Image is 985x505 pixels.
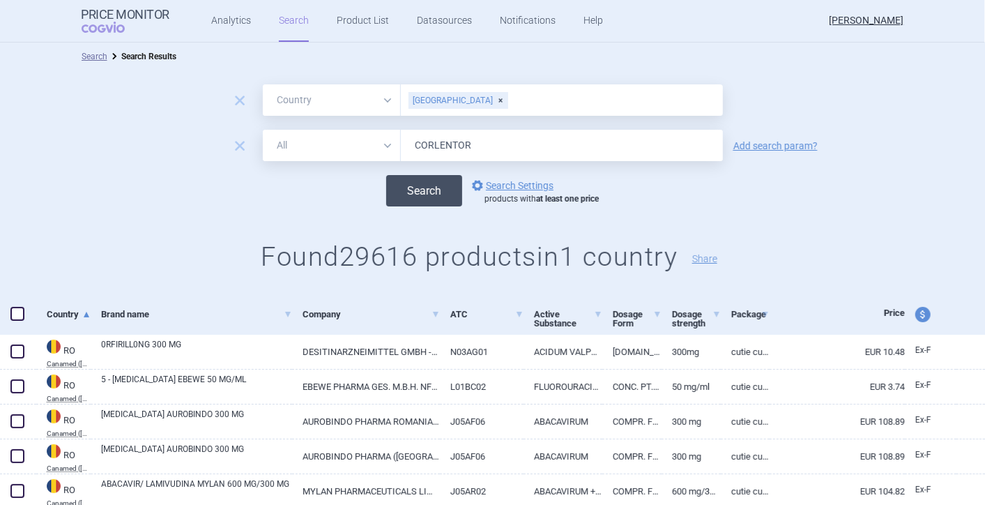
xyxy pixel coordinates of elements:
[440,335,524,369] a: N03AG01
[770,370,905,404] a: EUR 3.74
[82,8,170,22] strong: Price Monitor
[915,380,931,390] span: Ex-factory price
[770,335,905,369] a: EUR 10.48
[47,395,91,402] abbr: Canamed (Legislatie.just.ro - Canamed Annex 1) — List of maximum prices for domestic purposes. Un...
[36,373,91,402] a: ROROCanamed ([DOMAIN_NAME] - Canamed Annex 1)
[450,297,524,331] a: ATC
[905,445,956,466] a: Ex-F
[905,480,956,501] a: Ex-F
[47,340,61,354] img: Romania
[47,479,61,493] img: Romania
[47,444,61,458] img: Romania
[915,485,931,495] span: Ex-factory price
[36,338,91,368] a: ROROCanamed ([DOMAIN_NAME] - Canamed Annex 1)
[121,52,176,61] strong: Search Results
[602,370,662,404] a: CONC. PT. SOL. INJ./PERF.
[613,297,662,340] a: Dosage Form
[292,405,440,439] a: AUROBINDO PHARMA ROMANIA S.R.L.
[47,465,91,472] abbr: Canamed (Legislatie.just.ro - Canamed Annex 1) — List of maximum prices for domestic purposes. Un...
[408,92,508,109] div: [GEOGRAPHIC_DATA]
[672,297,721,340] a: Dosage strength
[303,297,440,331] a: Company
[721,439,770,474] a: Cutie cu blist. transparent PVC/Al x 60 compr. film. (3 ani)
[469,177,553,194] a: Search Settings
[915,415,931,425] span: Ex-factory price
[524,405,602,439] a: ABACAVIRUM
[721,370,770,404] a: Cutie cu 1 [MEDICAL_DATA]. din sticla bruna x 20 ml conc. pt. sol. inj./perf.
[721,405,770,439] a: Cutie cu blist. PVC/Al a 60 compr. film.
[47,297,91,331] a: Country
[292,370,440,404] a: EBEWE PHARMA GES. M.B.H. NFG. KG
[534,297,602,340] a: Active Substance
[82,50,107,63] li: Search
[101,338,292,363] a: 0RFIRILL0NG 300 MG
[101,443,292,468] a: [MEDICAL_DATA] AUROBINDO 300 MG
[101,297,292,331] a: Brand name
[662,405,721,439] a: 300 mg
[692,254,717,264] button: Share
[101,478,292,503] a: ABACAVIR/ LAMIVUDINA MYLAN 600 MG/300 MG
[82,22,144,33] span: COGVIO
[47,375,61,389] img: Romania
[905,375,956,396] a: Ex-F
[36,443,91,472] a: ROROCanamed ([DOMAIN_NAME] - Canamed Annex 1)
[602,335,662,369] a: [DOMAIN_NAME] MINI- COMPRCU ELIB. PREL.
[440,439,524,474] a: J05AF06
[47,409,61,423] img: Romania
[107,50,176,63] li: Search Results
[292,439,440,474] a: AUROBINDO PHARMA ([GEOGRAPHIC_DATA]) LIMITED - [GEOGRAPHIC_DATA]
[82,8,170,34] a: Price MonitorCOGVIO
[602,405,662,439] a: COMPR. FILM.
[905,410,956,431] a: Ex-F
[602,439,662,474] a: COMPR. FILM.
[905,340,956,361] a: Ex-F
[36,408,91,437] a: ROROCanamed ([DOMAIN_NAME] - Canamed Annex 1)
[440,405,524,439] a: J05AF06
[292,335,440,369] a: DESITINARZNEIMITTEL GMBH -[GEOGRAPHIC_DATA]
[524,335,602,369] a: ACIDUM VALPROICUM + SARURI
[47,430,91,437] abbr: Canamed (Legislatie.just.ro - Canamed Annex 1) — List of maximum prices for domestic purposes. Un...
[884,308,905,318] span: Price
[662,439,721,474] a: 300 mg
[915,345,931,355] span: Ex-factory price
[721,335,770,369] a: Cutie cu 1flac. din PEx 100 caps. cu mini-compr. cu elib. prelung. (2 ani)
[386,175,462,206] button: Search
[484,194,599,205] div: products with
[915,450,931,460] span: Ex-factory price
[770,405,905,439] a: EUR 108.89
[536,194,599,204] strong: at least one price
[733,141,818,151] a: Add search param?
[731,297,770,331] a: Package
[101,408,292,433] a: [MEDICAL_DATA] AUROBINDO 300 MG
[770,439,905,474] a: EUR 108.89
[662,370,721,404] a: 50 mg/ml
[524,439,602,474] a: ABACAVIRUM
[101,373,292,398] a: 5 - [MEDICAL_DATA] EBEWE 50 MG/ML
[47,361,91,368] abbr: Canamed (Legislatie.just.ro - Canamed Annex 1) — List of maximum prices for domestic purposes. Un...
[662,335,721,369] a: 300mg
[440,370,524,404] a: L01BC02
[82,52,107,61] a: Search
[524,370,602,404] a: FLUOROURACILUM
